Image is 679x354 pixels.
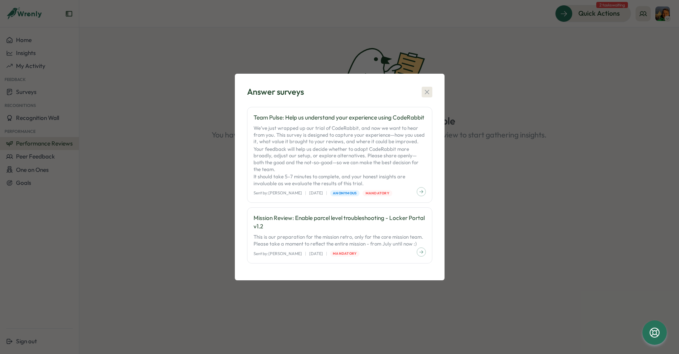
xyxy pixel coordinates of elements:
a: Team Pulse: Help us understand your experience using CodeRabbitWe’ve just wrapped up our trial of... [247,107,432,203]
p: This is our preparation for the mission retro, only for the core mission team. Please take a mome... [254,234,426,247]
span: Mandatory [366,191,389,196]
p: | [305,190,306,196]
p: [DATE] [309,190,323,196]
p: | [305,251,306,257]
p: Sent by: [PERSON_NAME] [254,251,302,257]
p: [DATE] [309,251,323,257]
p: | [326,251,327,257]
p: Mission Review: Enable parcel level troubleshooting - Locker Portal v1.2 [254,214,426,231]
p: We’ve just wrapped up our trial of CodeRabbit, and now we want to hear from you. This survey is d... [254,125,426,187]
div: Answer surveys [247,86,304,98]
a: Mission Review: Enable parcel level troubleshooting - Locker Portal v1.2This is our preparation f... [247,207,432,263]
p: | [326,190,327,196]
p: Sent by: [PERSON_NAME] [254,190,302,196]
span: Anonymous [333,191,356,196]
p: Team Pulse: Help us understand your experience using CodeRabbit [254,113,426,122]
span: Mandatory [333,251,356,256]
